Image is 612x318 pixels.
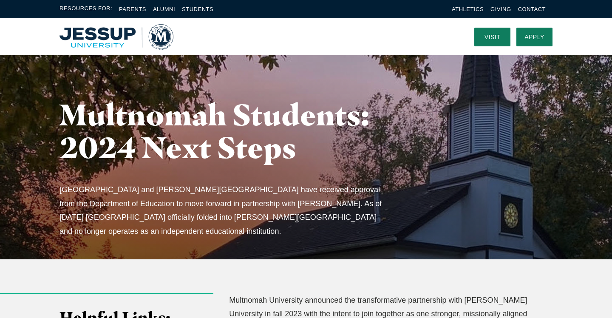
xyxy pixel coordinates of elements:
[452,6,484,12] a: Athletics
[59,183,388,238] p: [GEOGRAPHIC_DATA] and [PERSON_NAME][GEOGRAPHIC_DATA] have received approval from the Department o...
[516,28,552,46] a: Apply
[490,6,511,12] a: Giving
[153,6,175,12] a: Alumni
[518,6,546,12] a: Contact
[474,28,510,46] a: Visit
[59,4,112,14] span: Resources For:
[59,24,173,50] img: Multnomah University Logo
[119,6,146,12] a: Parents
[59,24,173,50] a: Home
[59,98,404,164] h1: Multnomah Students: 2024 Next Steps
[182,6,213,12] a: Students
